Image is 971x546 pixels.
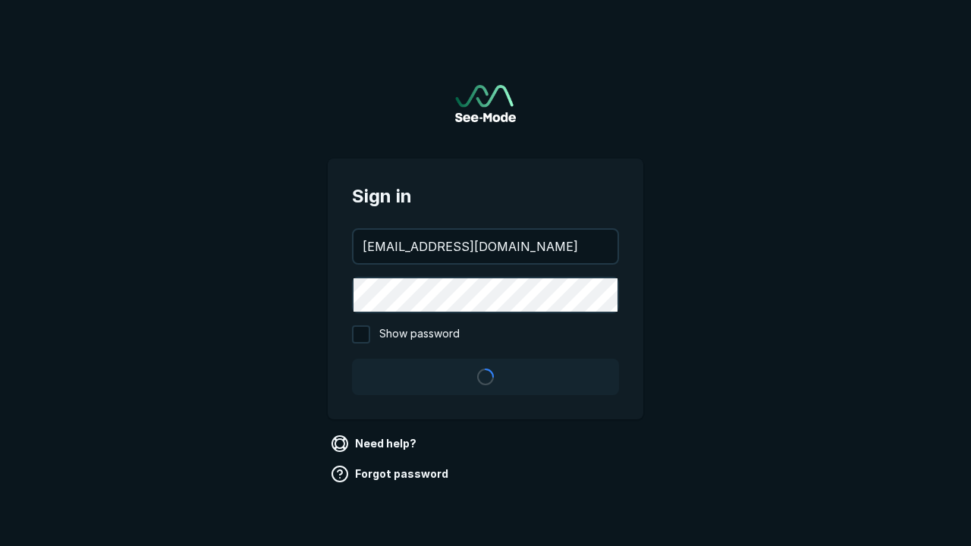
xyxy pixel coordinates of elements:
input: your@email.com [354,230,617,263]
img: See-Mode Logo [455,85,516,122]
span: Show password [379,325,460,344]
a: Need help? [328,431,423,456]
a: Forgot password [328,462,454,486]
a: Go to sign in [455,85,516,122]
span: Sign in [352,183,619,210]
